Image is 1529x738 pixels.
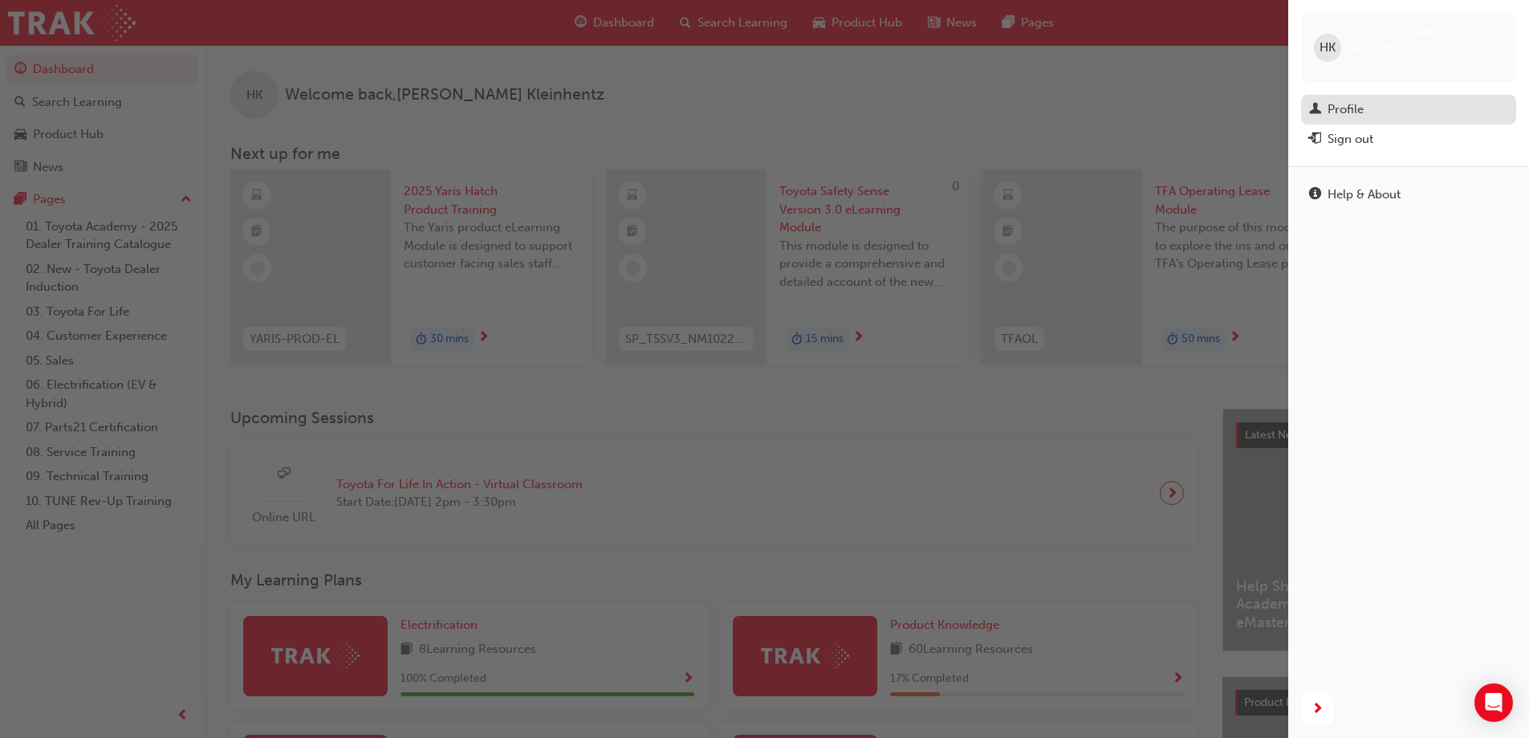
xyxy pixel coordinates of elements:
[1309,133,1321,147] span: exit-icon
[1320,39,1336,57] span: HK
[1348,26,1503,55] span: [PERSON_NAME] Kleinhentz
[1309,103,1321,117] span: man-icon
[1301,180,1516,210] a: Help & About
[1301,124,1516,154] button: Sign out
[1474,683,1513,722] div: Open Intercom Messenger
[1301,95,1516,124] a: Profile
[1348,55,1386,69] span: 660497
[1309,188,1321,202] span: info-icon
[1328,130,1373,149] div: Sign out
[1328,100,1364,119] div: Profile
[1311,699,1324,720] span: next-icon
[1328,186,1401,204] div: Help & About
